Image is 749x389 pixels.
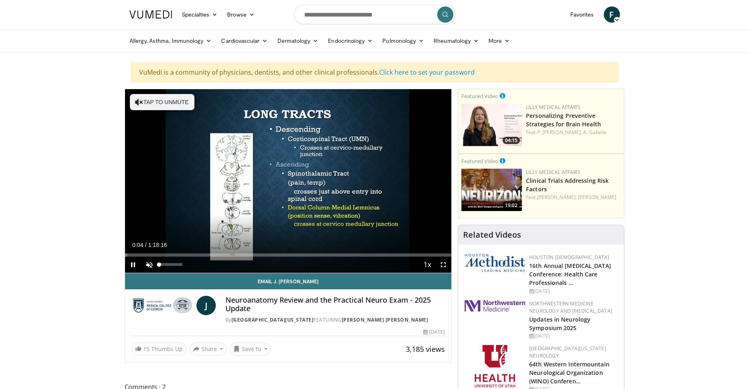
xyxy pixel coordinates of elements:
img: VuMedi Logo [129,10,172,19]
div: [DATE] [423,328,445,336]
button: Playback Rate [419,257,435,273]
a: 16th Annual [MEDICAL_DATA] Conference: Health Care Professionals … [529,262,611,287]
button: Save to [230,343,271,356]
button: Unmute [141,257,157,273]
a: [PERSON_NAME] [578,194,616,201]
a: J [196,296,216,315]
h4: Neuroanatomy Review and the Practical Neuro Exam - 2025 Update [225,296,445,313]
a: 19:02 [461,169,522,211]
a: 64th Western Intermountain Neurological Organization (WINO) Conferen… [529,360,609,385]
a: Lilly Medical Affairs [526,169,580,176]
a: 15 Thumbs Up [131,343,186,355]
a: Favorites [565,6,599,23]
span: 0:04 [132,242,143,248]
a: 04:15 [461,104,522,146]
a: Houston [DEMOGRAPHIC_DATA] [529,254,609,261]
a: Dermatology [273,33,323,49]
a: More [484,33,515,49]
img: 1541e73f-d457-4c7d-a135-57e066998777.png.150x105_q85_crop-smart_upscale.jpg [461,169,522,211]
a: P. [PERSON_NAME], [537,129,582,136]
div: Volume Level [159,263,182,266]
a: Lilly Medical Affairs [526,104,580,111]
span: 19:02 [503,202,520,209]
a: Browse [222,6,259,23]
a: Pulmonology [378,33,429,49]
a: [PERSON_NAME] [PERSON_NAME] [342,316,428,323]
a: Updates in Neurology Symposium 2025 [529,316,590,332]
small: Featured Video [461,157,498,165]
div: Progress Bar [125,253,452,257]
span: 04:15 [503,137,520,144]
h4: Related Videos [463,230,521,240]
a: [PERSON_NAME], [537,194,577,201]
a: Endocrinology [323,33,378,49]
img: Medical College of Georgia - Augusta University [131,296,193,315]
button: Tap to unmute [130,94,194,110]
a: [GEOGRAPHIC_DATA][US_STATE] Neurology [529,345,606,359]
a: A. Gabelle [583,129,607,136]
input: Search topics, interventions [294,5,455,24]
a: Allergy, Asthma, Immunology [125,33,217,49]
img: c3be7821-a0a3-4187-927a-3bb177bd76b4.png.150x105_q85_crop-smart_upscale.jpg [461,104,522,146]
div: [DATE] [529,333,618,340]
video-js: Video Player [125,89,452,273]
span: / [145,242,147,248]
a: Email J. [PERSON_NAME] [125,273,452,289]
button: Pause [125,257,141,273]
div: Feat. [526,194,621,201]
button: Share [190,343,227,356]
a: Specialties [177,6,223,23]
span: 15 [143,345,150,353]
img: f6362829-b0a3-407d-a044-59546adfd345.png.150x105_q85_autocrop_double_scale_upscale_version-0.2.png [475,345,515,387]
a: [GEOGRAPHIC_DATA][US_STATE] [232,316,314,323]
span: 3,185 views [406,344,445,354]
div: Feat. [526,129,621,136]
a: Rheumatology [429,33,484,49]
div: By FEATURING [225,316,445,324]
small: Featured Video [461,92,498,100]
img: 2a462fb6-9365-492a-ac79-3166a6f924d8.png.150x105_q85_autocrop_double_scale_upscale_version-0.2.jpg [465,300,525,312]
div: VuMedi is a community of physicians, dentists, and other clinical professionals. [131,62,619,82]
a: Cardiovascular [216,33,272,49]
img: 5e4488cc-e109-4a4e-9fd9-73bb9237ee91.png.150x105_q85_autocrop_double_scale_upscale_version-0.2.png [465,254,525,272]
a: F [604,6,620,23]
button: Fullscreen [435,257,451,273]
div: [DATE] [529,288,618,295]
a: Personalizing Preventive Strategies for Brain Health [526,112,601,128]
a: Click here to set your password [379,68,475,77]
span: 1:18:16 [148,242,167,248]
a: Clinical Trials Addressing Risk Factors [526,177,609,193]
a: Northwestern Medicine Neurology and [MEDICAL_DATA] [529,300,612,314]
